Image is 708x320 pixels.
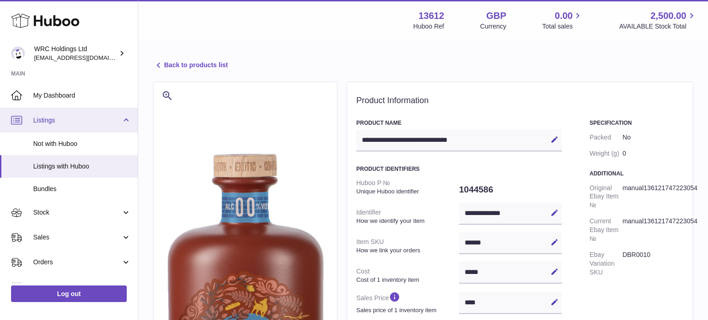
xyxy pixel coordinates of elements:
[34,45,117,62] div: WRC Holdings Ltd
[33,208,121,217] span: Stock
[33,258,121,267] span: Orders
[33,283,131,291] span: Usage
[33,116,121,125] span: Listings
[480,22,507,31] div: Currency
[356,187,457,196] strong: Unique Huboo identifier
[34,54,136,61] span: [EMAIL_ADDRESS][DOMAIN_NAME]
[356,175,459,199] dt: Huboo P №
[622,247,684,280] dd: DBR0010
[356,263,459,287] dt: Cost
[33,140,131,148] span: Not with Huboo
[356,287,459,318] dt: Sales Price
[356,306,457,314] strong: Sales price of 1 inventory item
[590,213,622,247] dt: Current Ebay Item №
[486,10,506,22] strong: GBP
[356,246,457,255] strong: How we link your orders
[356,276,457,284] strong: Cost of 1 inventory item
[11,285,127,302] a: Log out
[622,180,684,214] dd: manual136121747223054
[356,119,562,127] h3: Product Name
[33,162,131,171] span: Listings with Huboo
[590,180,622,214] dt: Original Ebay Item №
[590,170,684,177] h3: Additional
[619,10,697,31] a: 2,500.00 AVAILABLE Stock Total
[33,91,131,100] span: My Dashboard
[590,247,622,280] dt: Ebay Variation SKU
[356,96,684,106] h2: Product Information
[413,22,444,31] div: Huboo Ref
[622,213,684,247] dd: manual136121747223054
[33,233,121,242] span: Sales
[622,145,684,162] dd: 0
[153,60,228,71] a: Back to products list
[356,234,459,258] dt: Item SKU
[590,119,684,127] h3: Specification
[356,217,457,225] strong: How we identify your item
[619,22,697,31] span: AVAILABLE Stock Total
[590,145,622,162] dt: Weight (g)
[33,185,131,193] span: Bundles
[590,129,622,145] dt: Packed
[356,165,562,173] h3: Product Identifiers
[650,10,686,22] span: 2,500.00
[356,204,459,228] dt: Identifier
[555,10,573,22] span: 0.00
[622,129,684,145] dd: No
[419,10,444,22] strong: 13612
[459,180,562,199] dd: 1044586
[542,22,583,31] span: Total sales
[542,10,583,31] a: 0.00 Total sales
[11,47,25,60] img: lg@wrcholdings.co.uk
